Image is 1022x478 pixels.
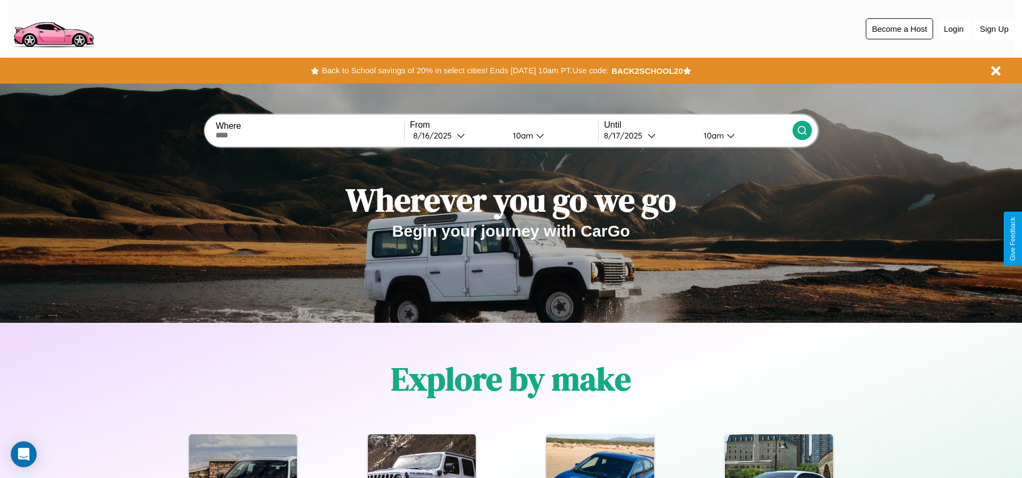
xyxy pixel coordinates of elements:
[938,19,969,39] button: Login
[410,120,598,130] label: From
[975,19,1014,39] button: Sign Up
[410,130,504,141] button: 8/16/2025
[698,130,727,141] div: 10am
[604,130,648,141] div: 8 / 17 / 2025
[319,63,611,78] button: Back to School savings of 20% in select cities! Ends [DATE] 10am PT.Use code:
[866,18,933,39] button: Become a Host
[604,120,792,130] label: Until
[413,130,457,141] div: 8 / 16 / 2025
[215,121,404,131] label: Where
[11,441,37,467] div: Open Intercom Messenger
[695,130,792,141] button: 10am
[8,5,99,50] img: logo
[611,66,683,75] b: BACK2SCHOOL20
[1009,217,1017,261] div: Give Feedback
[507,130,536,141] div: 10am
[391,357,631,401] h1: Explore by make
[504,130,599,141] button: 10am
